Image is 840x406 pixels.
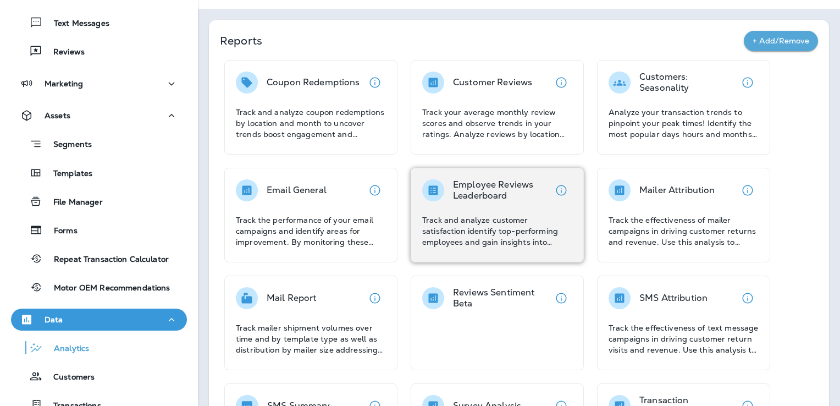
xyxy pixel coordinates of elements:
button: Forms [11,218,187,242]
p: Employee Reviews Leaderboard [453,179,550,201]
p: Mailer Attribution [639,185,715,196]
p: Reviews Sentiment Beta [453,287,550,309]
p: Mail Report [267,293,317,304]
button: Segments [11,132,187,156]
button: Text Messages [11,11,187,34]
button: Reviews [11,40,187,63]
p: File Manager [42,197,103,208]
button: Motor OEM Recommendations [11,276,187,299]
p: Text Messages [43,19,109,29]
p: Reviews [42,47,85,58]
button: View details [364,72,386,94]
button: View details [364,287,386,309]
button: View details [737,72,759,94]
p: Forms [43,226,78,237]
p: Email General [267,185,327,196]
p: Analyze your transaction trends to pinpoint your peak times! Identify the most popular days hours... [609,107,759,140]
button: View details [364,179,386,201]
button: View details [737,179,759,201]
button: Customers [11,365,187,388]
p: Track the effectiveness of text message campaigns in driving customer return visits and revenue. ... [609,322,759,355]
button: Marketing [11,73,187,95]
p: Track and analyze coupon redemptions by location and month to uncover trends boost engagement and... [236,107,386,140]
button: Repeat Transaction Calculator [11,247,187,270]
button: View details [550,287,572,309]
p: Motor OEM Recommendations [43,283,170,294]
button: + Add/Remove [744,31,818,51]
p: Customers: Seasonality [639,72,737,94]
button: View details [550,179,572,201]
button: View details [550,72,572,94]
p: SMS Attribution [639,293,708,304]
button: Templates [11,161,187,184]
p: Repeat Transaction Calculator [43,255,169,265]
p: Analytics [43,344,89,354]
p: Customers [42,372,95,383]
p: Track your average monthly review scores and observe trends in your ratings. Analyze reviews by l... [422,107,572,140]
p: Segments [42,140,92,151]
p: Track and analyze customer satisfaction identify top-performing employees and gain insights into ... [422,215,572,248]
p: Data [45,315,63,324]
p: Track mailer shipment volumes over time and by template type as well as distribution by mailer si... [236,322,386,355]
p: Track the performance of your email campaigns and identify areas for improvement. By monitoring t... [236,215,386,248]
p: Reports [220,33,744,48]
button: Analytics [11,336,187,359]
button: Data [11,309,187,331]
button: View details [737,287,759,309]
p: Templates [42,169,92,179]
p: Customer Reviews [453,77,532,88]
p: Marketing [45,79,83,88]
p: Coupon Redemptions [267,77,360,88]
button: Assets [11,105,187,127]
button: File Manager [11,190,187,213]
p: Track the effectiveness of mailer campaigns in driving customer returns and revenue. Use this ana... [609,215,759,248]
p: Assets [45,111,70,120]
